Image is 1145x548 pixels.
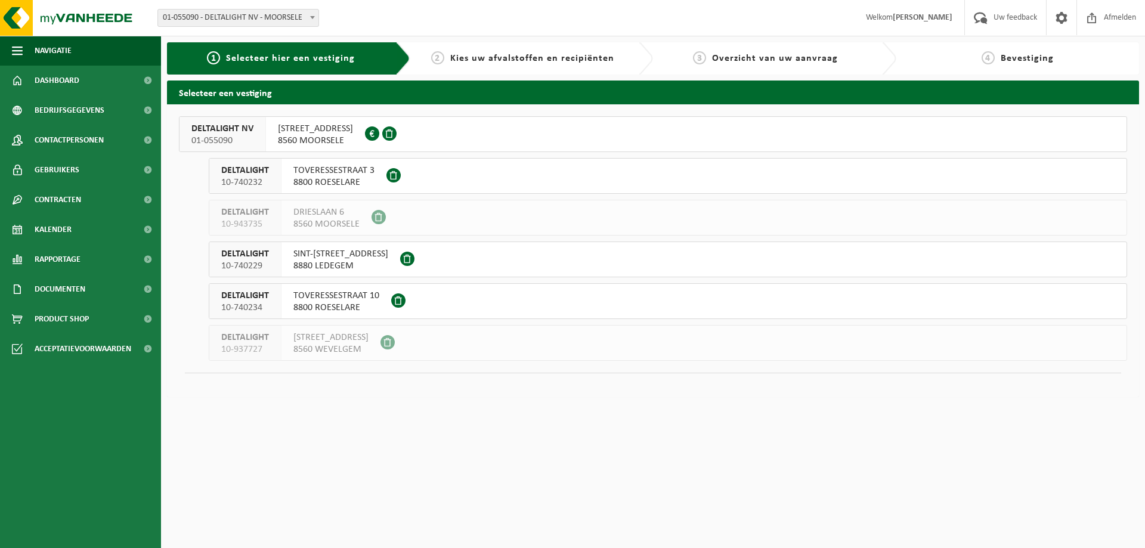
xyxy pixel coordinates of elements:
[293,248,388,260] span: SINT-[STREET_ADDRESS]
[293,165,375,177] span: TOVERESSESTRAAT 3
[35,95,104,125] span: Bedrijfsgegevens
[293,177,375,188] span: 8800 ROESELARE
[35,304,89,334] span: Product Shop
[693,51,706,64] span: 3
[221,206,269,218] span: DELTALIGHT
[293,206,360,218] span: DRIESLAAN 6
[35,334,131,364] span: Acceptatievoorwaarden
[167,81,1139,104] h2: Selecteer een vestiging
[209,158,1127,194] button: DELTALIGHT 10-740232 TOVERESSESTRAAT 38800 ROESELARE
[35,36,72,66] span: Navigatie
[158,10,318,26] span: 01-055090 - DELTALIGHT NV - MOORSELE
[221,343,269,355] span: 10-937727
[293,218,360,230] span: 8560 MOORSELE
[35,66,79,95] span: Dashboard
[226,54,355,63] span: Selecteer hier een vestiging
[221,332,269,343] span: DELTALIGHT
[278,135,353,147] span: 8560 MOORSELE
[293,290,379,302] span: TOVERESSESTRAAT 10
[982,51,995,64] span: 4
[179,116,1127,152] button: DELTALIGHT NV 01-055090 [STREET_ADDRESS]8560 MOORSELE
[221,260,269,272] span: 10-740229
[293,332,369,343] span: [STREET_ADDRESS]
[893,13,952,22] strong: [PERSON_NAME]
[221,302,269,314] span: 10-740234
[450,54,614,63] span: Kies uw afvalstoffen en recipiënten
[35,125,104,155] span: Contactpersonen
[221,165,269,177] span: DELTALIGHT
[35,244,81,274] span: Rapportage
[207,51,220,64] span: 1
[191,135,253,147] span: 01-055090
[278,123,353,135] span: [STREET_ADDRESS]
[35,274,85,304] span: Documenten
[221,218,269,230] span: 10-943735
[221,248,269,260] span: DELTALIGHT
[157,9,319,27] span: 01-055090 - DELTALIGHT NV - MOORSELE
[293,260,388,272] span: 8880 LEDEGEM
[293,343,369,355] span: 8560 WEVELGEM
[293,302,379,314] span: 8800 ROESELARE
[209,283,1127,319] button: DELTALIGHT 10-740234 TOVERESSESTRAAT 108800 ROESELARE
[431,51,444,64] span: 2
[35,215,72,244] span: Kalender
[712,54,838,63] span: Overzicht van uw aanvraag
[1001,54,1054,63] span: Bevestiging
[35,185,81,215] span: Contracten
[221,290,269,302] span: DELTALIGHT
[221,177,269,188] span: 10-740232
[191,123,253,135] span: DELTALIGHT NV
[209,242,1127,277] button: DELTALIGHT 10-740229 SINT-[STREET_ADDRESS]8880 LEDEGEM
[35,155,79,185] span: Gebruikers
